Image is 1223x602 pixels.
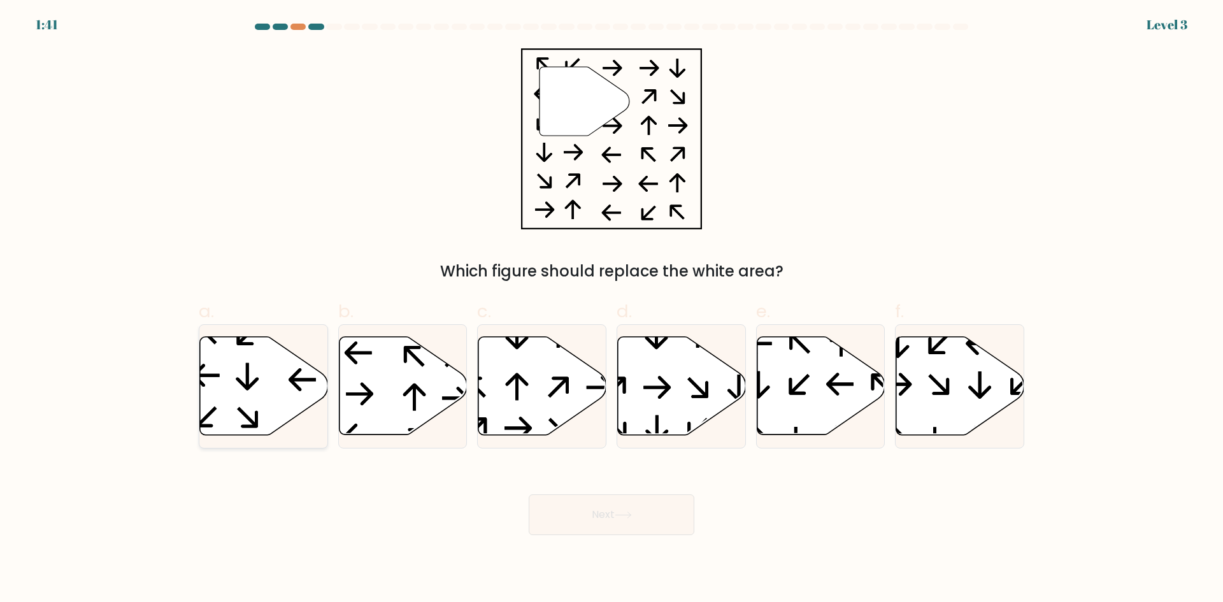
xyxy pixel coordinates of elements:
span: b. [338,299,354,324]
span: e. [756,299,770,324]
span: d. [617,299,632,324]
span: a. [199,299,214,324]
span: f. [895,299,904,324]
g: " [540,67,629,136]
button: Next [529,494,694,535]
div: Which figure should replace the white area? [206,260,1017,283]
div: Level 3 [1147,15,1187,34]
div: 1:41 [36,15,58,34]
span: c. [477,299,491,324]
